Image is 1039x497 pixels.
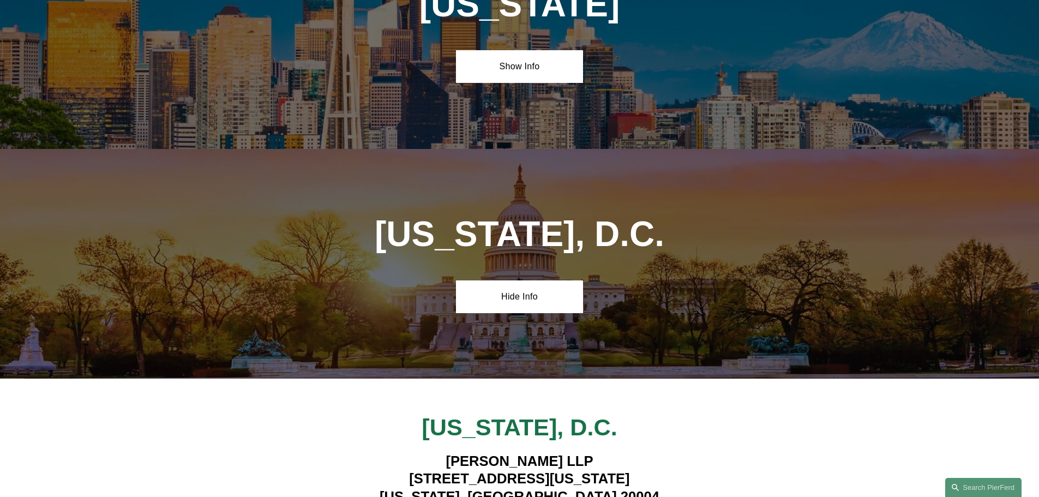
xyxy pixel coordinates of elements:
[422,414,617,440] span: [US_STATE], D.C.
[456,50,583,83] a: Show Info
[945,478,1022,497] a: Search this site
[329,214,711,254] h1: [US_STATE], D.C.
[456,280,583,313] a: Hide Info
